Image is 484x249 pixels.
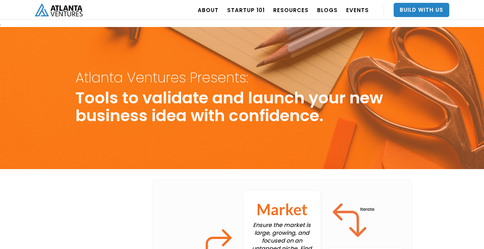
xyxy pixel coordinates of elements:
h1: Tools to validate and launch your new business idea with confidence. [75,66,409,130]
a: Build With Us [394,3,449,17]
span: Market [257,198,308,221]
img: arrow double top [328,193,379,244]
strong: Atlanta Ventures Presents: [75,68,248,87]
